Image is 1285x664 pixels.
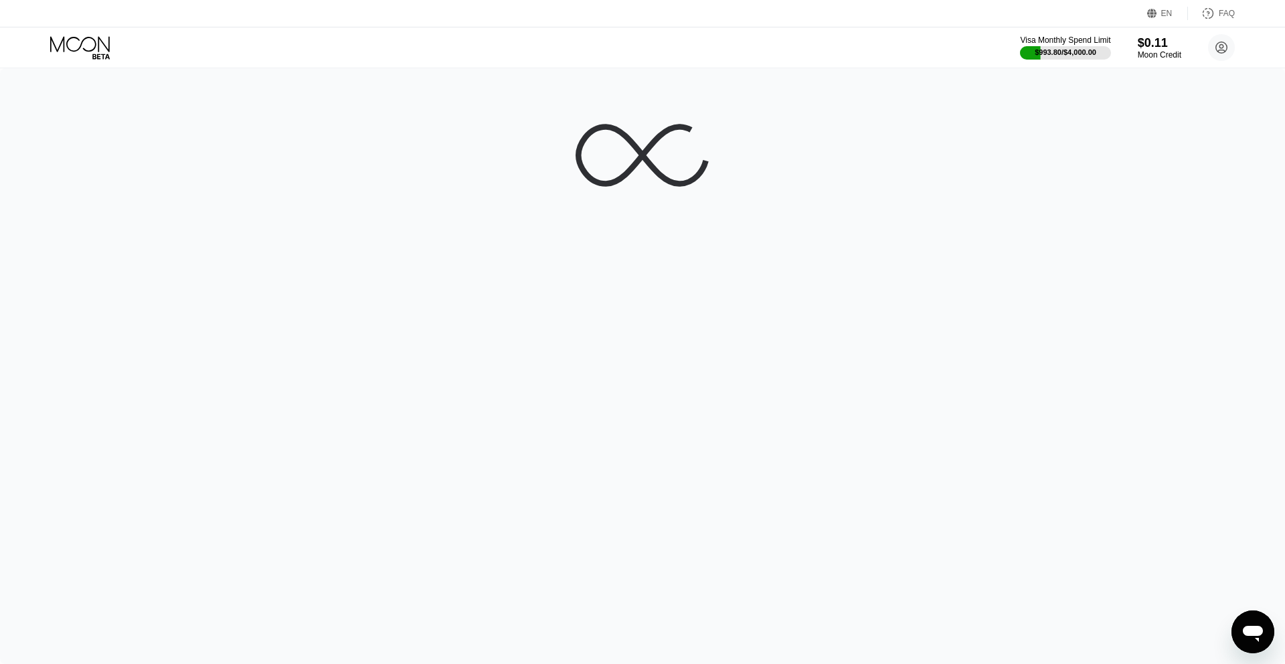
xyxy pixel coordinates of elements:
[1188,7,1235,20] div: FAQ
[1035,48,1096,56] div: $993.80 / $4,000.00
[1138,36,1181,60] div: $0.11Moon Credit
[1138,50,1181,60] div: Moon Credit
[1219,9,1235,18] div: FAQ
[1020,35,1110,60] div: Visa Monthly Spend Limit$993.80/$4,000.00
[1231,610,1274,653] iframe: Button to launch messaging window
[1020,35,1110,45] div: Visa Monthly Spend Limit
[1138,36,1181,50] div: $0.11
[1161,9,1173,18] div: EN
[1147,7,1188,20] div: EN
